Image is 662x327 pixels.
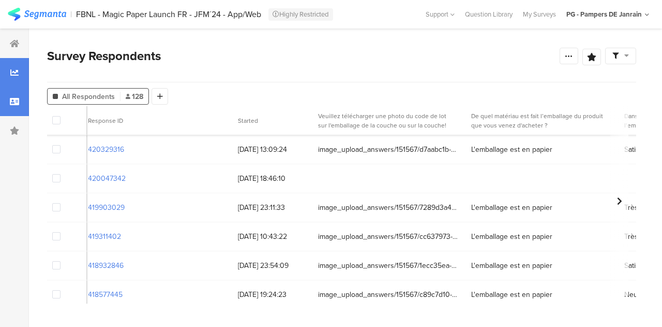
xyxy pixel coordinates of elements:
[88,144,124,155] section: 420329316
[318,144,458,155] span: image_upload_answers/151567/d7aabc1b-ba27-4688-a3f5-15a29a7b679b.jpg
[318,111,454,130] section: Veuillez télécharger une photo du code de lot sur l'emballage de la couche ou sur la couche!
[47,47,161,65] span: Survey Respondents
[318,202,458,213] span: image_upload_answers/151567/7289d3a4-8600-4664-95bf-9a5dfbee231e.jpg
[566,9,642,19] div: PG - Pampers DE Janrain
[318,260,458,271] span: image_upload_answers/151567/1ecc35ea-7aa5-4772-8c66-6e3ad80ee665.jpg
[238,231,308,242] span: [DATE] 10:43:22
[460,9,518,19] a: Question Library
[268,8,333,21] div: Highly Restricted
[76,9,261,19] div: FBNL - Magic Paper Launch FR - JFM´24 - App/Web
[8,8,66,21] img: segmanta logo
[238,144,308,155] span: [DATE] 13:09:24
[471,289,552,300] span: L'emballage est en papier
[318,289,458,300] span: image_upload_answers/151567/c89c7d10-c927-42ad-8e82-e714bf592dff.jpg
[70,8,72,20] div: |
[471,231,552,242] span: L'emballage est en papier
[88,289,123,300] section: 418577445
[471,260,552,271] span: L'emballage est en papier
[238,116,258,125] span: Started
[88,173,126,184] section: 420047342
[318,231,458,242] span: image_upload_answers/151567/cc637973-eccf-42f5-bf60-84e3f3629f43.jpg
[238,173,308,184] span: [DATE] 18:46:10
[88,116,123,125] span: Response ID
[426,6,455,22] div: Support
[88,260,124,271] section: 418932846
[238,202,308,213] span: [DATE] 23:11:33
[471,111,607,130] section: De quel matériau est fait l’emballage du produit que vous venez d'acheter ?
[238,260,308,271] span: [DATE] 23:54:09
[238,289,308,300] span: [DATE] 19:24:23
[126,91,143,102] span: 128
[62,91,115,102] span: All Respondents
[518,9,561,19] a: My Surveys
[88,202,125,213] section: 419903029
[88,231,121,242] section: 419311402
[471,202,552,213] span: L'emballage est en papier
[471,144,552,155] span: L'emballage est en papier
[624,289,646,300] span: Neutre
